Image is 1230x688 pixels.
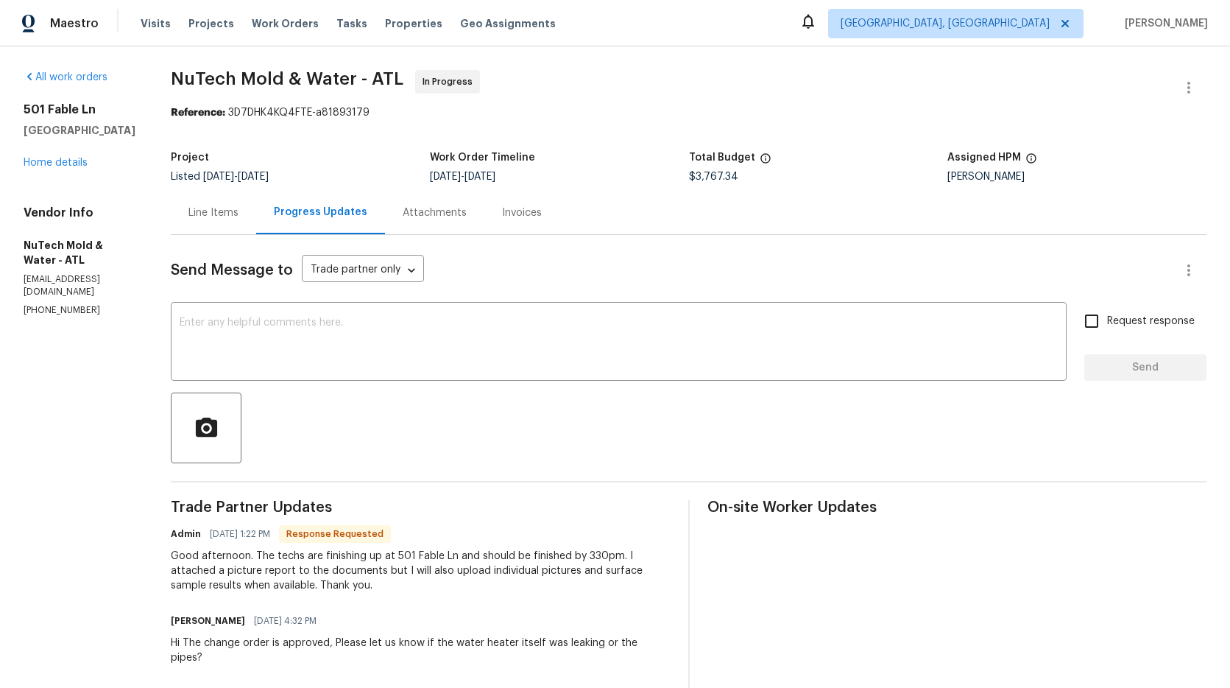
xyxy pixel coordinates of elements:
span: [DATE] [238,172,269,182]
div: Hi The change order is approved, Please let us know if the water heater itself was leaking or the... [171,636,671,665]
span: Work Orders [252,16,319,31]
div: Trade partner only [302,259,424,283]
h5: Assigned HPM [947,152,1021,163]
span: Geo Assignments [460,16,556,31]
span: Response Requested [280,527,389,541]
span: NuTech Mold & Water - ATL [171,70,403,88]
h6: [PERSON_NAME] [171,614,245,628]
span: [DATE] [430,172,461,182]
span: [DATE] 4:32 PM [254,614,317,628]
h2: 501 Fable Ln [24,102,135,117]
span: The hpm assigned to this work order. [1025,152,1037,172]
div: Attachments [403,206,467,220]
span: [GEOGRAPHIC_DATA], [GEOGRAPHIC_DATA] [841,16,1050,31]
span: The total cost of line items that have been proposed by Opendoor. This sum includes line items th... [760,152,771,172]
div: Invoices [502,206,542,220]
span: Request response [1107,314,1195,329]
h6: Admin [171,527,201,541]
span: [DATE] 1:22 PM [210,527,270,541]
span: Trade Partner Updates [171,500,671,515]
span: [DATE] [464,172,495,182]
span: On-site Worker Updates [707,500,1207,515]
span: Visits [141,16,171,31]
span: - [203,172,269,182]
span: - [430,172,495,182]
h4: Vendor Info [24,206,135,220]
span: Send Message to [171,263,293,278]
p: [EMAIL_ADDRESS][DOMAIN_NAME] [24,273,135,298]
span: Tasks [336,18,367,29]
a: All work orders [24,72,107,83]
span: [PERSON_NAME] [1119,16,1208,31]
span: [DATE] [203,172,234,182]
div: Progress Updates [274,205,367,220]
h5: [GEOGRAPHIC_DATA] [24,123,135,138]
a: Home details [24,158,88,168]
h5: Project [171,152,209,163]
span: $3,767.34 [689,172,738,182]
span: In Progress [423,74,478,89]
h5: NuTech Mold & Water - ATL [24,238,135,267]
h5: Work Order Timeline [430,152,535,163]
span: Properties [385,16,442,31]
p: [PHONE_NUMBER] [24,304,135,317]
b: Reference: [171,108,225,118]
h5: Total Budget [689,152,755,163]
div: Good afternoon. The techs are finishing up at 501 Fable Ln and should be finished by 330pm. I att... [171,549,671,593]
div: [PERSON_NAME] [947,172,1206,182]
span: Maestro [50,16,99,31]
div: Line Items [188,206,238,220]
span: Listed [171,172,269,182]
span: Projects [188,16,234,31]
div: 3D7DHK4KQ4FTE-a81893179 [171,105,1206,120]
